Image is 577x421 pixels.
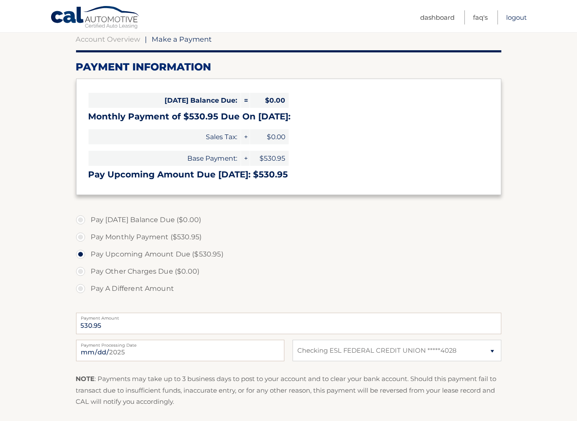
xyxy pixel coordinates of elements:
[76,340,284,347] label: Payment Processing Date
[241,129,250,144] span: +
[76,246,501,263] label: Pay Upcoming Amount Due ($530.95)
[76,280,501,297] label: Pay A Different Amount
[76,340,284,361] input: Payment Date
[250,93,289,108] span: $0.00
[76,229,501,246] label: Pay Monthly Payment ($530.95)
[241,151,250,166] span: +
[89,169,489,180] h3: Pay Upcoming Amount Due [DATE]: $530.95
[145,35,147,43] span: |
[50,6,140,31] a: Cal Automotive
[76,263,501,280] label: Pay Other Charges Due ($0.00)
[76,61,501,73] h2: Payment Information
[420,10,455,24] a: Dashboard
[506,10,527,24] a: Logout
[473,10,488,24] a: FAQ's
[241,93,250,108] span: =
[76,35,140,43] a: Account Overview
[76,211,501,229] label: Pay [DATE] Balance Due ($0.00)
[89,129,241,144] span: Sales Tax:
[89,111,489,122] h3: Monthly Payment of $530.95 Due On [DATE]:
[89,151,241,166] span: Base Payment:
[250,151,289,166] span: $530.95
[76,373,501,407] p: : Payments may take up to 3 business days to post to your account and to clear your bank account....
[76,313,501,320] label: Payment Amount
[152,35,212,43] span: Make a Payment
[250,129,289,144] span: $0.00
[89,93,241,108] span: [DATE] Balance Due:
[76,313,501,334] input: Payment Amount
[76,375,95,383] strong: NOTE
